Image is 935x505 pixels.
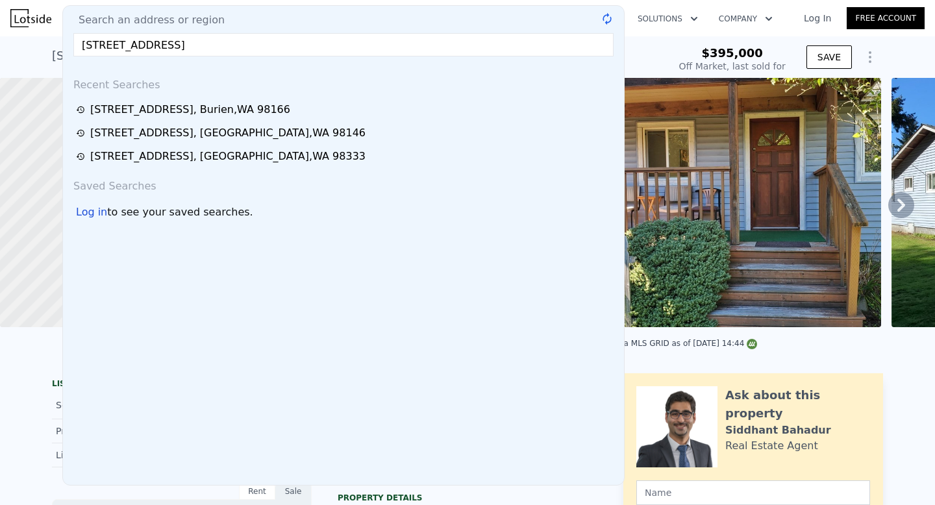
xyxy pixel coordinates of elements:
[56,425,171,437] div: Price Decrease
[594,78,881,327] img: Sale: 119388936 Parcel: 97645146
[679,60,786,73] div: Off Market, last sold for
[725,386,870,423] div: Ask about this property
[76,102,615,117] a: [STREET_ADDRESS], Burien,WA 98166
[68,168,619,199] div: Saved Searches
[636,480,870,505] input: Name
[76,125,615,141] a: [STREET_ADDRESS], [GEOGRAPHIC_DATA],WA 98146
[107,204,253,220] span: to see your saved searches.
[725,438,818,454] div: Real Estate Agent
[52,47,280,65] div: [STREET_ADDRESS] , Burien , WA 98166
[10,9,51,27] img: Lotside
[76,149,615,164] a: [STREET_ADDRESS], [GEOGRAPHIC_DATA],WA 98333
[788,12,847,25] a: Log In
[338,493,597,503] div: Property details
[68,67,619,98] div: Recent Searches
[56,449,171,462] div: Listed
[76,204,107,220] div: Log in
[52,378,312,391] div: LISTING & SALE HISTORY
[90,125,366,141] div: [STREET_ADDRESS] , [GEOGRAPHIC_DATA] , WA 98146
[90,149,366,164] div: [STREET_ADDRESS] , [GEOGRAPHIC_DATA] , WA 98333
[68,12,225,28] span: Search an address or region
[56,397,171,413] div: Sold
[708,7,783,31] button: Company
[701,46,763,60] span: $395,000
[275,483,312,500] div: Sale
[627,7,708,31] button: Solutions
[806,45,852,69] button: SAVE
[747,339,757,349] img: NWMLS Logo
[90,102,290,117] div: [STREET_ADDRESS] , Burien , WA 98166
[725,423,831,438] div: Siddhant Bahadur
[73,33,614,56] input: Enter an address, city, region, neighborhood or zip code
[857,44,883,70] button: Show Options
[239,483,275,500] div: Rent
[847,7,925,29] a: Free Account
